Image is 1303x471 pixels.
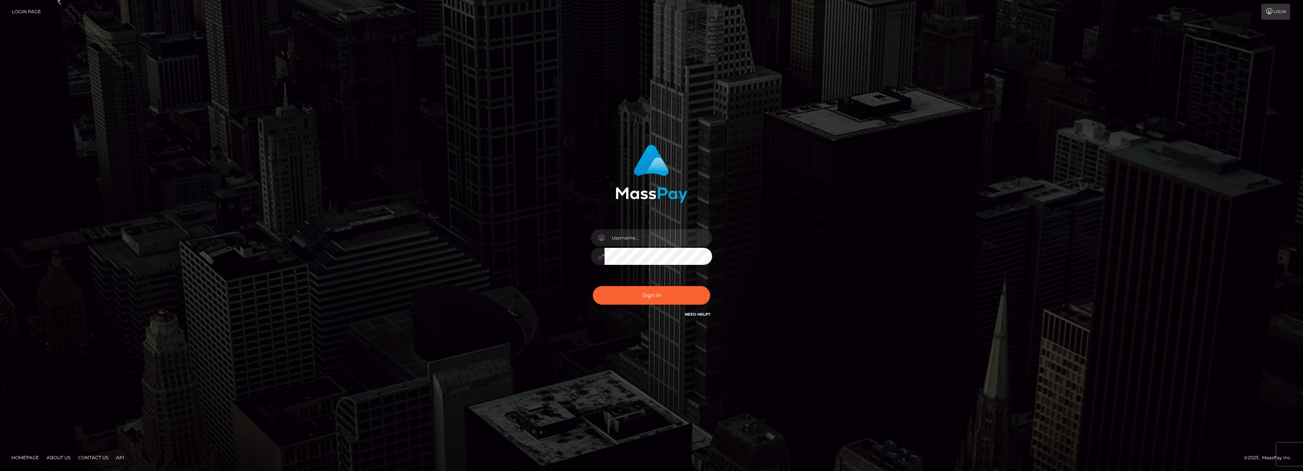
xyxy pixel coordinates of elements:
[1261,4,1290,20] a: Login
[75,452,111,463] a: Contact Us
[12,4,41,20] a: Login Page
[1244,454,1297,462] div: © 2025 , MassPay Inc.
[616,145,687,203] img: MassPay Login
[113,452,127,463] a: API
[605,229,712,246] input: Username...
[8,452,42,463] a: Homepage
[593,286,710,305] button: Sign in
[44,452,73,463] a: About Us
[685,312,710,317] a: Need Help?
